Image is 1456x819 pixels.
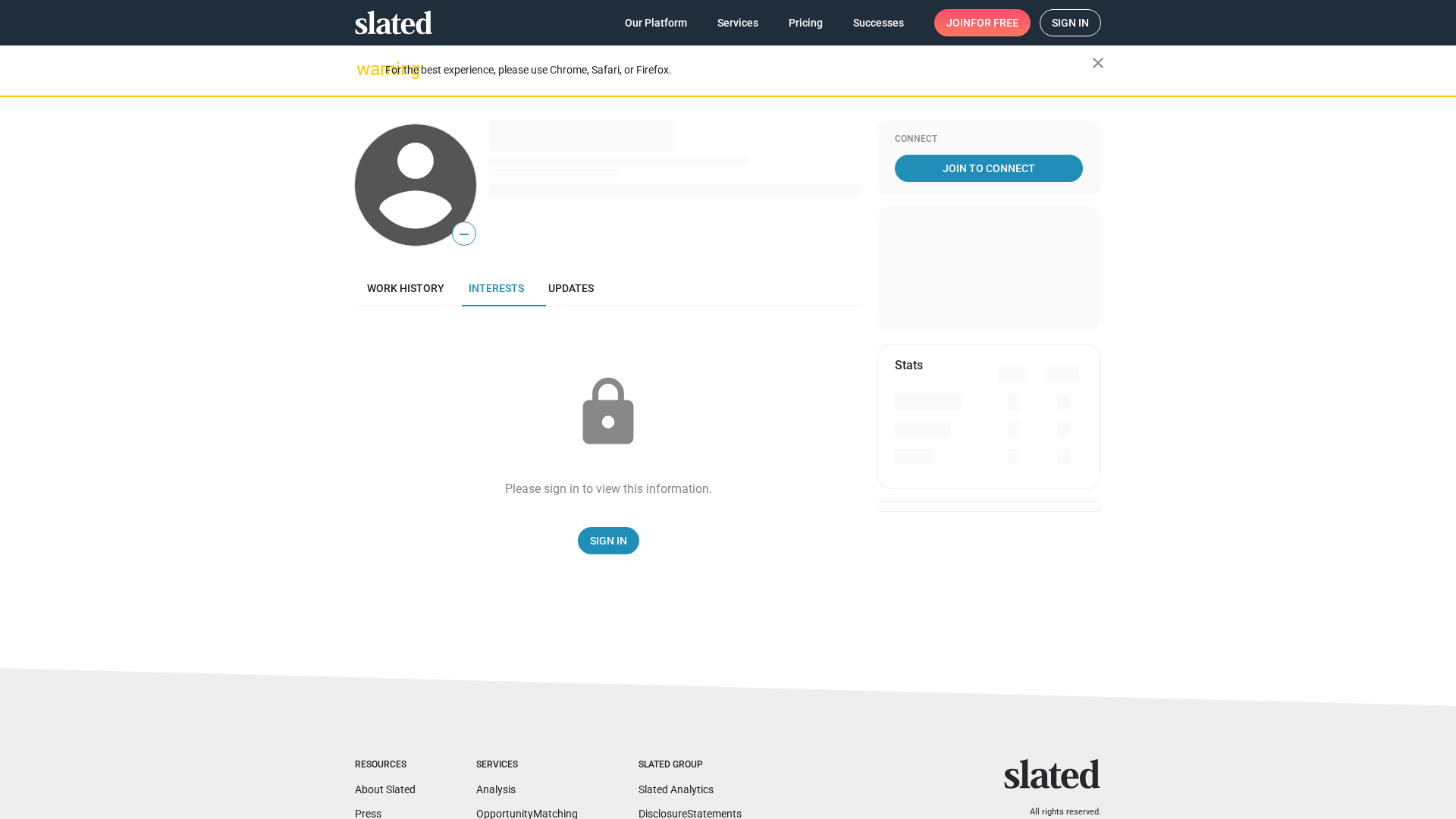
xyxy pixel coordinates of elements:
[355,270,457,306] a: Work history
[971,9,1018,36] span: for free
[385,60,1092,80] div: For the best experience, please use Chrome, Safari, or Firefox.
[355,783,416,795] a: About Slated
[705,9,770,36] a: Services
[457,270,536,306] a: Interests
[476,759,578,771] div: Services
[578,527,639,554] a: Sign In
[895,357,923,373] mat-card-title: Stats
[476,783,516,795] a: Analysis
[1089,54,1107,72] mat-icon: close
[355,759,416,771] div: Resources
[453,224,475,244] span: —
[548,282,594,294] span: Updates
[946,9,1018,36] span: Join
[777,9,835,36] a: Pricing
[895,155,1083,182] a: Join To Connect
[505,481,712,497] div: Please sign in to view this information.
[625,9,687,36] span: Our Platform
[590,527,627,554] span: Sign In
[613,9,699,36] a: Our Platform
[841,9,916,36] a: Successes
[367,282,444,294] span: Work history
[1040,9,1101,36] a: Sign in
[639,783,714,795] a: Slated Analytics
[898,155,1080,182] span: Join To Connect
[717,9,758,36] span: Services
[570,375,646,450] mat-icon: lock
[1052,10,1089,36] span: Sign in
[789,9,823,36] span: Pricing
[853,9,904,36] span: Successes
[536,270,606,306] a: Updates
[895,133,1083,146] div: Connect
[934,9,1031,36] a: Joinfor free
[469,282,524,294] span: Interests
[356,60,375,78] mat-icon: warning
[639,759,742,771] div: Slated Group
